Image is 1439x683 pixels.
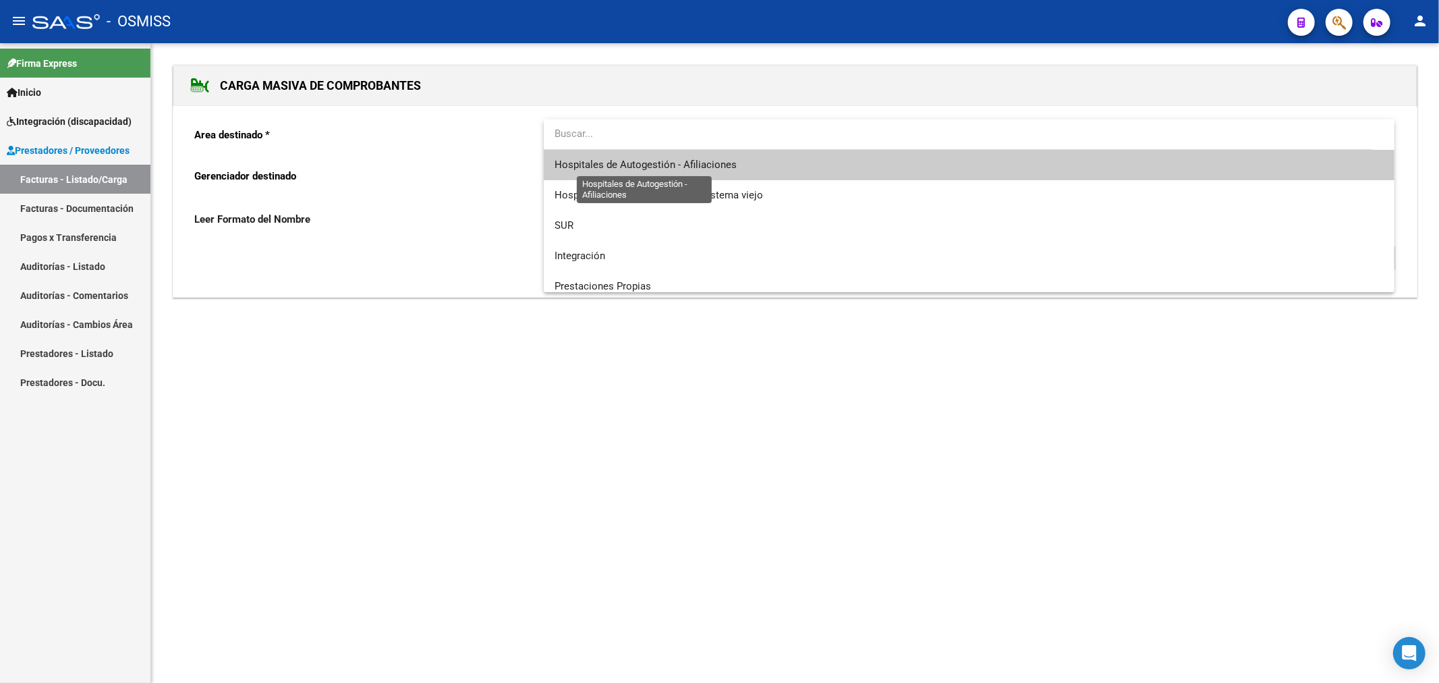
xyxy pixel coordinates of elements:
[555,250,605,262] span: Integración
[555,159,737,171] span: Hospitales de Autogestión - Afiliaciones
[555,280,651,292] span: Prestaciones Propias
[1393,637,1426,670] div: Open Intercom Messenger
[555,219,573,231] span: SUR
[544,119,1373,149] input: dropdown search
[555,189,763,201] span: Hospitales - Facturas Débitadas Sistema viejo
